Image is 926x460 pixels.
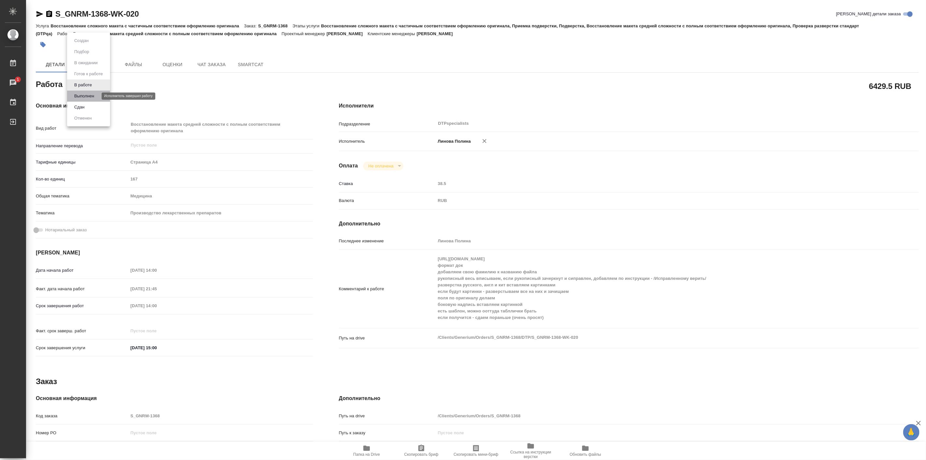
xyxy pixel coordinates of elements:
[72,104,86,111] button: Сдан
[72,81,94,89] button: В работе
[72,93,96,100] button: Выполнен
[72,70,105,78] button: Готов к работе
[72,59,100,66] button: В ожидании
[72,48,91,55] button: Подбор
[72,37,91,44] button: Создан
[72,115,94,122] button: Отменен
